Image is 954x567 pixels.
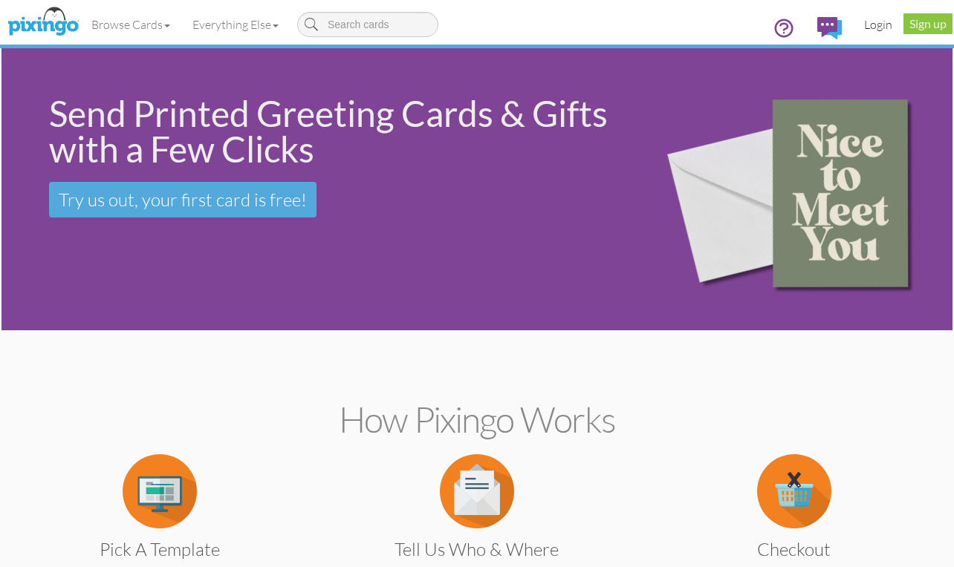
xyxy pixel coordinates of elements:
h3: Pick a Template [39,540,282,559]
h2: How Pixingo works [27,400,927,439]
a: Sign up [903,13,953,34]
img: item.alt [440,454,514,528]
img: 15b0954d-2d2f-43ee-8fdb-3167eb028af9.png [644,52,949,327]
span: Try us out, your first card is free! [59,189,307,211]
img: comments.svg [817,17,842,39]
h3: Tell us Who & Where [355,540,598,559]
img: item.alt [757,454,831,528]
a: Login [853,6,903,43]
a: Try us out, your first card is free! [49,182,317,217]
div: Send Printed Greeting Cards & Gifts with a Few Clicks [49,96,623,167]
img: pixingo logo [4,4,82,41]
a: Browse Cards [80,6,181,43]
h3: Checkout [672,540,915,559]
input: Search cards [297,12,438,37]
a: Everything Else [181,6,290,43]
img: item.alt [123,454,197,528]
